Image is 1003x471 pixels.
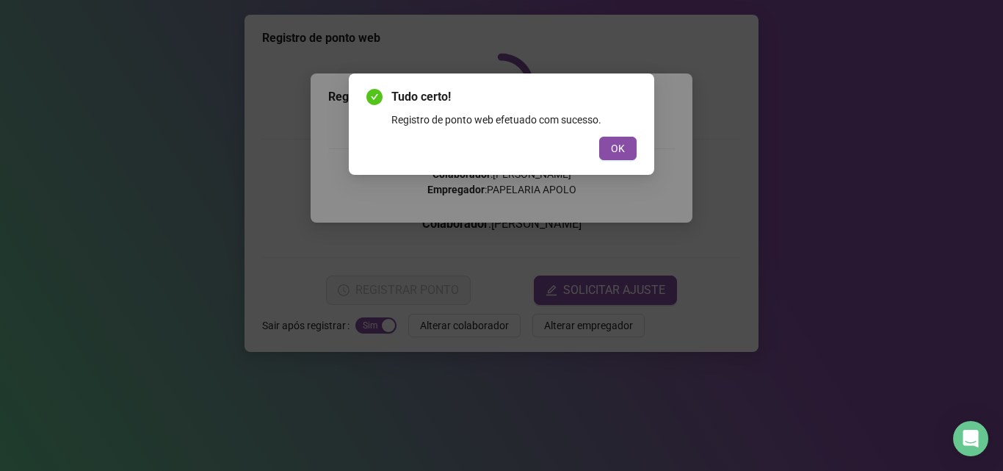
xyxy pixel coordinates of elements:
span: OK [611,140,625,157]
span: check-circle [366,89,383,105]
div: Open Intercom Messenger [953,421,988,456]
div: Registro de ponto web efetuado com sucesso. [391,112,637,128]
button: OK [599,137,637,160]
span: Tudo certo! [391,88,637,106]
